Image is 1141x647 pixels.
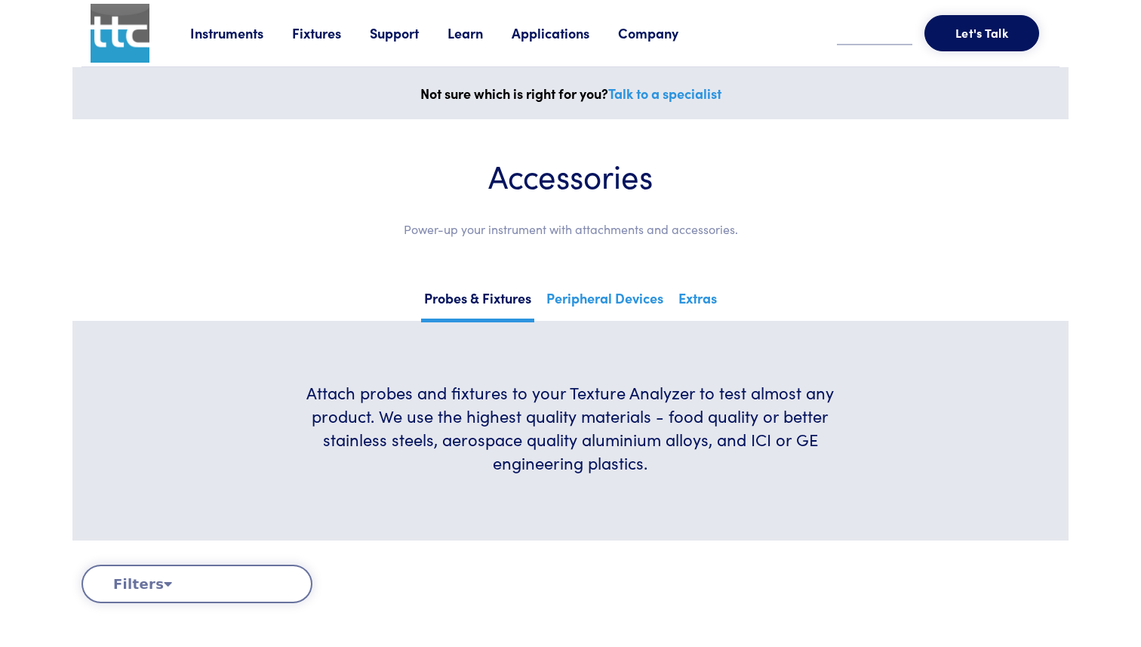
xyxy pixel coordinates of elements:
a: Support [370,23,447,42]
p: Not sure which is right for you? [81,82,1059,105]
a: Peripheral Devices [543,285,666,319]
a: Talk to a specialist [608,84,721,103]
h6: Attach probes and fixtures to your Texture Analyzer to test almost any product. We use the highes... [288,381,853,474]
a: Learn [447,23,512,42]
h1: Accessories [118,156,1023,196]
p: Power-up your instrument with attachments and accessories. [118,220,1023,239]
button: Let's Talk [924,15,1039,51]
button: Filters [81,565,312,603]
a: Applications [512,23,618,42]
a: Instruments [190,23,292,42]
a: Extras [675,285,720,319]
a: Fixtures [292,23,370,42]
img: ttc_logo_1x1_v1.0.png [91,4,149,63]
a: Company [618,23,707,42]
a: Probes & Fixtures [421,285,534,322]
